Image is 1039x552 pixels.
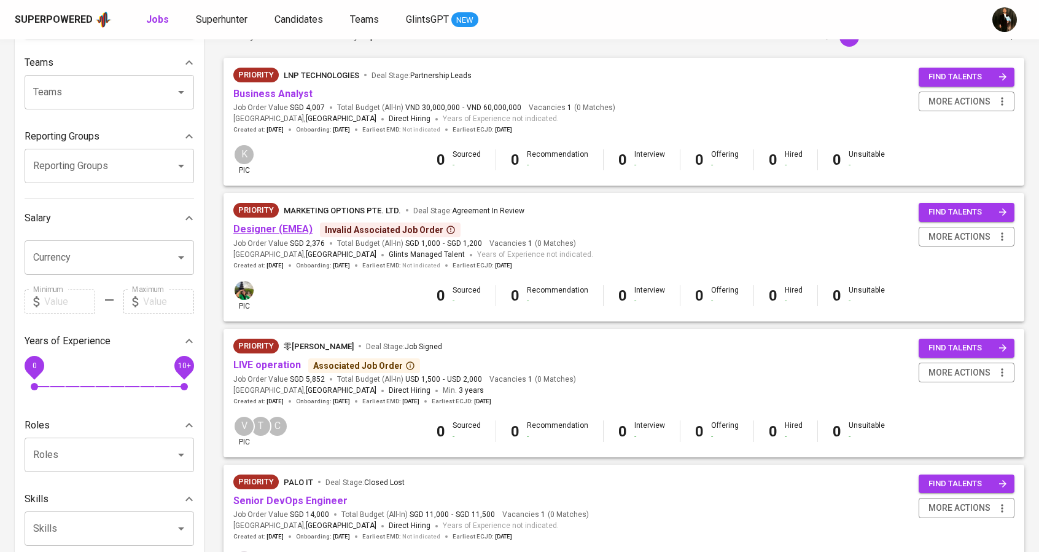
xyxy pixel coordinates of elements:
button: more actions [919,227,1014,247]
span: [GEOGRAPHIC_DATA] [306,113,376,125]
a: Superhunter [196,12,250,28]
span: Deal Stage : [325,478,405,487]
span: SGD 14,000 [290,510,329,520]
span: - [451,510,453,520]
span: [GEOGRAPHIC_DATA] , [233,385,376,397]
a: Superpoweredapp logo [15,10,112,29]
span: Deal Stage : [413,207,524,215]
span: Vacancies ( 0 Matches ) [489,374,576,385]
img: eva@glints.com [235,281,254,300]
span: 10+ [177,361,190,369]
span: USD 1,500 [405,374,440,385]
span: SGD 11,000 [410,510,449,520]
span: 3 years [459,386,484,395]
span: [GEOGRAPHIC_DATA] [306,520,376,532]
span: Direct Hiring [389,386,430,395]
b: 0 [618,151,627,168]
p: Roles [25,418,50,433]
span: Priority [233,340,279,352]
div: Sourced [453,149,481,170]
span: SGD 1,200 [447,239,482,249]
span: [DATE] [495,125,512,134]
span: Earliest EMD : [362,125,440,134]
span: Total Budget (All-In) [337,239,482,249]
span: [GEOGRAPHIC_DATA] [306,249,376,261]
span: SGD 11,500 [456,510,495,520]
div: K [233,144,255,165]
button: find talents [919,339,1014,358]
span: Earliest ECJD : [453,261,512,270]
span: Earliest EMD : [362,261,440,270]
span: - [462,103,464,113]
span: find talents [928,341,1007,355]
span: Years of Experience not indicated. [477,249,593,261]
b: 0 [437,423,445,440]
span: - [443,239,445,249]
div: Interview [634,149,665,170]
p: Years of Experience [25,334,111,349]
div: - [634,432,665,442]
input: Value [143,290,194,314]
span: SGD 5,852 [290,374,325,385]
a: Senior DevOps Engineer [233,495,348,507]
span: Vacancies ( 0 Matches ) [489,239,576,249]
span: 1 [526,239,532,249]
button: Open [173,157,190,175]
span: NEW [451,14,478,26]
div: Years of Experience [25,329,194,353]
span: Not indicated [402,532,440,541]
a: Candidates [274,12,325,28]
b: 0 [511,423,519,440]
span: LNP Technologies [284,71,359,80]
button: find talents [919,475,1014,494]
span: find talents [928,477,1007,491]
button: find talents [919,203,1014,222]
b: 0 [833,287,841,304]
div: - [849,432,885,442]
div: Skills [25,487,194,511]
span: Earliest ECJD : [432,397,491,406]
div: - [527,160,588,170]
b: 0 [833,151,841,168]
span: Direct Hiring [389,521,430,530]
div: Unsuitable [849,420,885,441]
span: Deal Stage : [366,342,442,351]
b: 0 [695,151,704,168]
a: GlintsGPT NEW [406,12,478,28]
div: Unsuitable [849,149,885,170]
div: Recommendation [527,285,588,306]
span: [DATE] [402,397,419,406]
div: New Job received from Demand Team [233,203,279,218]
div: Offering [711,285,739,306]
div: Hired [785,420,803,441]
b: 0 [695,423,704,440]
div: - [453,160,481,170]
span: Onboarding : [296,397,350,406]
span: Palo IT [284,478,313,487]
div: - [527,296,588,306]
div: - [634,296,665,306]
a: Jobs [146,12,171,28]
span: [DATE] [474,397,491,406]
span: [DATE] [267,397,284,406]
span: find talents [928,205,1007,219]
button: Open [173,520,190,537]
span: [DATE] [333,261,350,270]
div: - [849,296,885,306]
b: 0 [437,151,445,168]
span: Onboarding : [296,532,350,541]
span: - [443,374,445,385]
span: [DATE] [333,532,350,541]
div: - [785,296,803,306]
span: Total Budget (All-In) [341,510,495,520]
div: Interview [634,420,665,441]
span: Job Order Value [233,374,325,385]
div: New Job received from Demand Team [233,475,279,489]
p: Teams [25,55,53,70]
input: Value [44,290,95,314]
span: Closed Lost [364,478,405,487]
span: Earliest EMD : [362,532,440,541]
span: [GEOGRAPHIC_DATA] , [233,249,376,261]
div: Hired [785,285,803,306]
span: Onboarding : [296,261,350,270]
